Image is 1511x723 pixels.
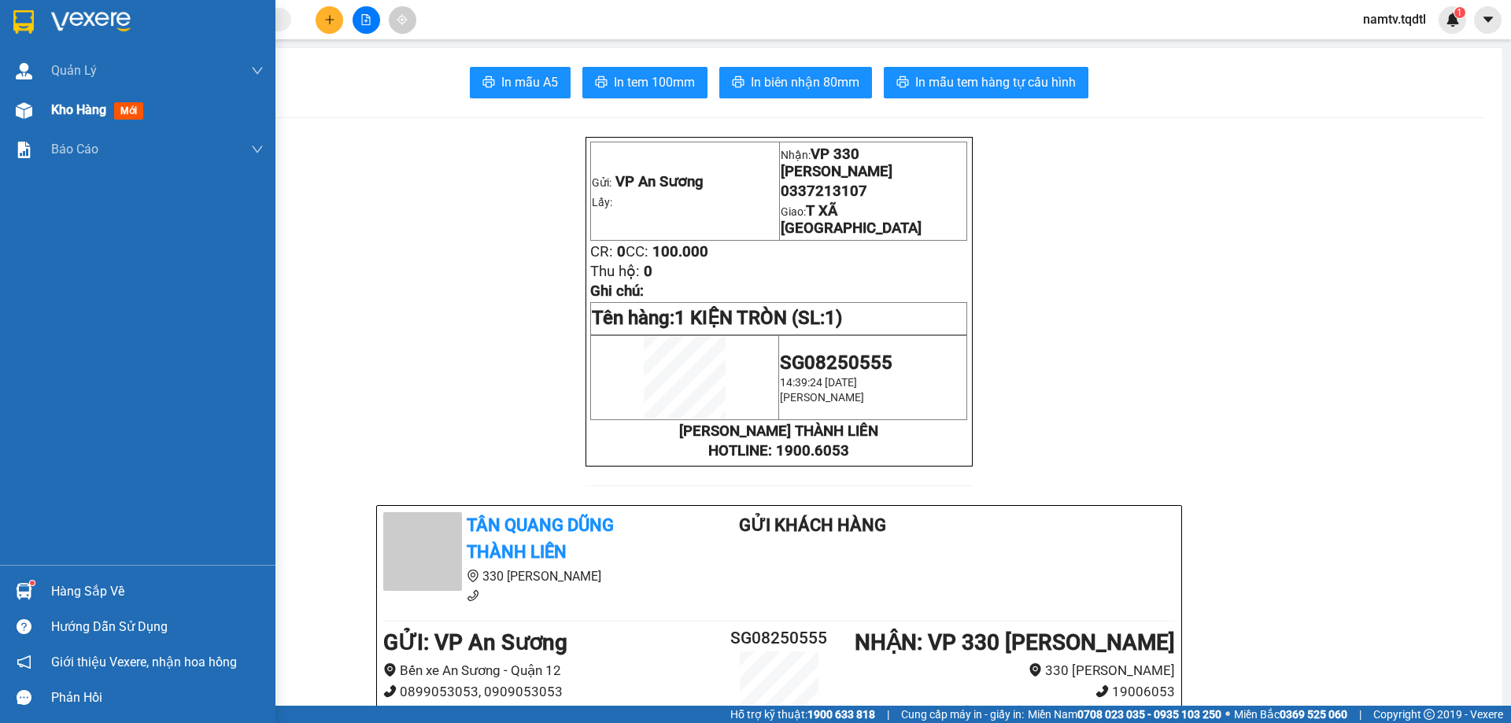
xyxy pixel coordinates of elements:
span: Ghi chú: [590,282,644,300]
span: CR: [590,243,613,260]
span: 0337213107 [781,183,867,200]
span: file-add [360,14,371,25]
img: logo-vxr [13,10,34,34]
span: | [1359,706,1361,723]
span: copyright [1424,709,1435,720]
span: Quản Lý [51,61,97,80]
li: 330 [PERSON_NAME] [383,566,676,586]
span: aim [397,14,408,25]
b: Tân Quang Dũng Thành Liên [467,515,614,563]
span: printer [482,76,495,90]
button: printerIn biên nhận 80mm [719,67,872,98]
div: Hướng dẫn sử dụng [51,615,264,639]
span: 1 KIỆN TRÒN (SL: [674,307,842,329]
span: environment [1029,663,1042,677]
span: In tem 100mm [614,72,695,92]
span: mới [114,102,143,120]
li: Bến xe An Sương - Quận 12 [383,660,713,681]
span: plus [324,14,335,25]
b: GỬI : VP An Sương [383,629,567,655]
div: Hàng sắp về [51,580,264,603]
span: ⚪️ [1225,711,1230,717]
span: 1) [825,307,842,329]
span: phone [467,589,479,602]
strong: HOTLINE: 1900.6053 [708,442,849,459]
span: question-circle [17,619,31,634]
li: 0899053053, 0909053053 [383,681,713,703]
span: Giao: [781,205,922,235]
span: Nhận: [102,15,140,31]
span: Giới thiệu Vexere, nhận hoa hồng [51,652,237,672]
span: In mẫu tem hàng tự cấu hình [915,72,1076,92]
strong: [PERSON_NAME] THÀNH LIÊN [679,422,878,440]
sup: 1 [30,581,35,585]
span: Lấy: [592,196,612,208]
span: Miền Nam [1028,706,1221,723]
span: printer [595,76,608,90]
span: phone [1095,684,1109,698]
b: NHẬN : VP 330 [PERSON_NAME] [855,629,1175,655]
span: down [251,143,264,156]
span: DĐ: [102,63,125,79]
span: 0 [644,263,652,280]
span: 1 [1457,7,1462,18]
p: Nhận: [781,146,966,180]
strong: 1900 633 818 [807,708,875,721]
span: In mẫu A5 [501,72,558,92]
span: [PERSON_NAME] [780,391,864,404]
span: 14:39:24 [DATE] [780,376,857,389]
button: file-add [353,6,380,34]
strong: 0369 525 060 [1280,708,1347,721]
span: down [251,65,264,77]
span: environment [467,570,479,582]
span: printer [732,76,744,90]
button: caret-down [1474,6,1502,34]
sup: 1 [1454,7,1465,18]
span: printer [896,76,909,90]
span: Gửi: [13,15,38,31]
span: VP An Sương [615,173,704,190]
span: In biên nhận 80mm [751,72,859,92]
img: icon-new-feature [1446,13,1460,27]
span: notification [17,655,31,670]
span: CC: [626,243,648,260]
img: warehouse-icon [16,102,32,119]
div: VP 330 [PERSON_NAME] [102,13,331,32]
img: warehouse-icon [16,63,32,79]
span: caret-down [1481,13,1495,27]
span: | [887,706,889,723]
span: namtv.tqdtl [1350,9,1439,29]
p: Gửi: [592,173,778,190]
span: 0 [617,243,626,260]
button: printerIn mẫu A5 [470,67,571,98]
img: solution-icon [16,142,32,158]
span: Tên hàng: [592,307,842,329]
button: printerIn mẫu tem hàng tự cấu hình [884,67,1088,98]
h2: SG08250555 [713,625,845,651]
span: T XÃ [GEOGRAPHIC_DATA] [102,54,331,109]
span: T XÃ [GEOGRAPHIC_DATA] [781,202,922,237]
div: Phản hồi [51,686,264,710]
span: message [17,690,31,705]
span: Kho hàng [51,102,106,117]
span: SG08250555 [780,352,892,374]
span: VP 330 [PERSON_NAME] [781,146,892,180]
b: Gửi khách hàng [739,515,886,535]
span: Báo cáo [51,139,98,159]
button: plus [316,6,343,34]
span: environment [383,663,397,677]
img: warehouse-icon [16,583,32,599]
div: VP An Sương [13,13,91,51]
li: 19006053 [845,681,1175,703]
span: Miền Bắc [1234,706,1347,723]
span: Hỗ trợ kỹ thuật: [730,706,875,723]
span: 100.000 [652,243,708,260]
span: Thu hộ: [590,263,640,280]
span: Cung cấp máy in - giấy in: [901,706,1024,723]
button: printerIn tem 100mm [582,67,707,98]
li: 330 [PERSON_NAME] [845,660,1175,681]
span: phone [383,684,397,698]
strong: 0708 023 035 - 0935 103 250 [1077,708,1221,721]
div: 0337213107 [102,32,331,54]
button: aim [389,6,416,34]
